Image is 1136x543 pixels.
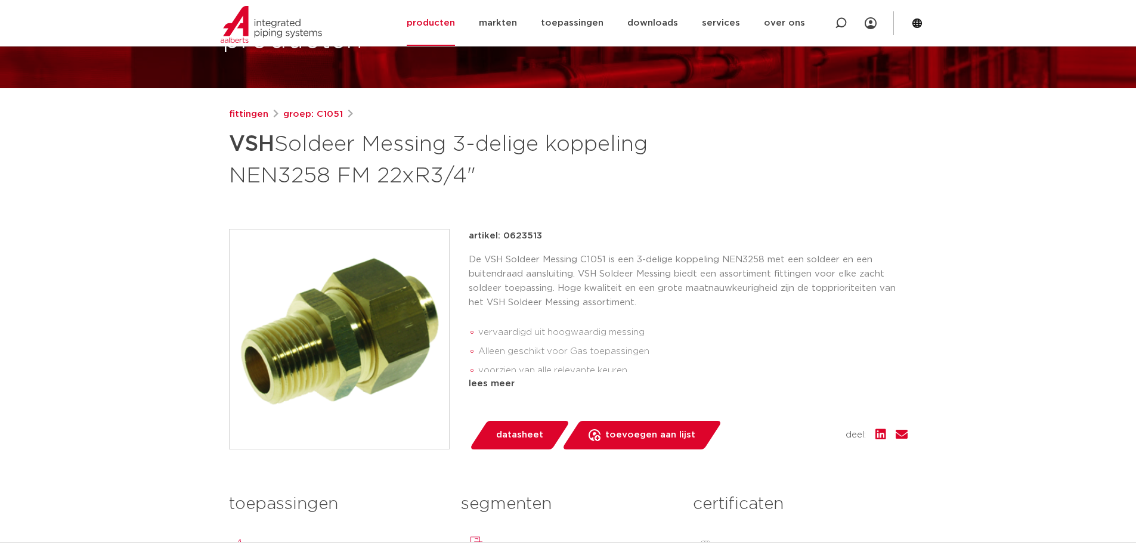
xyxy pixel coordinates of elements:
[229,492,443,516] h3: toepassingen
[693,492,907,516] h3: certificaten
[469,377,908,391] div: lees meer
[469,229,542,243] p: artikel: 0623513
[605,426,695,445] span: toevoegen aan lijst
[478,361,908,380] li: voorzien van alle relevante keuren
[478,342,908,361] li: Alleen geschikt voor Gas toepassingen
[469,253,908,310] p: De VSH Soldeer Messing C1051 is een 3-delige koppeling NEN3258 met een soldeer en een buitendraad...
[461,492,675,516] h3: segmenten
[846,428,866,442] span: deel:
[283,107,343,122] a: groep: C1051
[496,426,543,445] span: datasheet
[478,323,908,342] li: vervaardigd uit hoogwaardig messing
[230,229,449,449] img: Product Image for VSH Soldeer Messing 3-delige koppeling NEN3258 FM 22xR3/4"
[229,134,274,155] strong: VSH
[469,421,570,449] a: datasheet
[229,107,268,122] a: fittingen
[229,126,677,191] h1: Soldeer Messing 3-delige koppeling NEN3258 FM 22xR3/4"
